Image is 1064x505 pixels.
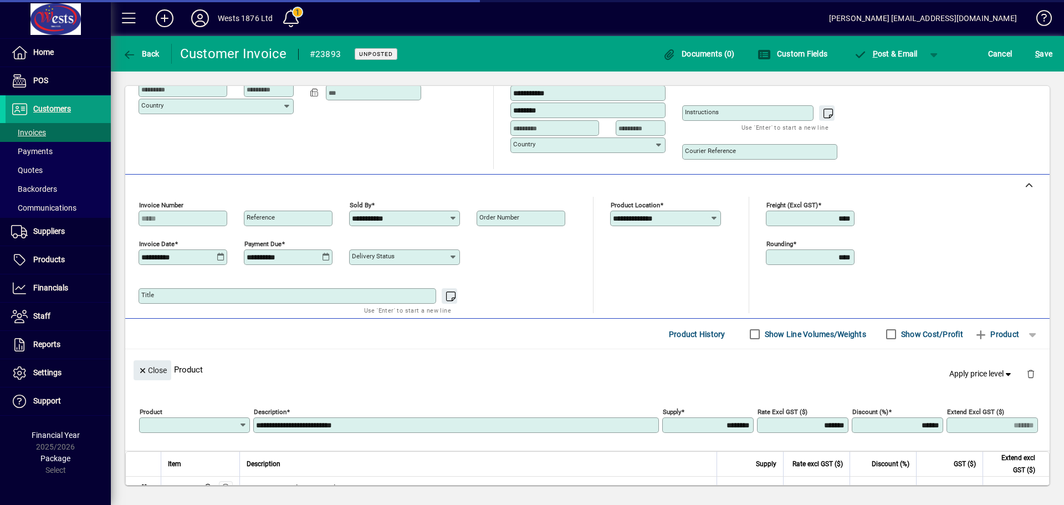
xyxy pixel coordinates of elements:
div: Product [125,349,1050,390]
mat-label: Sold by [350,201,371,209]
button: Product History [664,324,730,344]
td: 0.0000 [850,477,916,499]
a: Suppliers [6,218,111,246]
mat-label: Order number [479,213,519,221]
span: Discount (%) [872,458,909,470]
span: Backorders [11,185,57,193]
span: ave [1035,45,1052,63]
span: Quotes [11,166,43,175]
span: Supply [756,458,776,470]
td: 950.13 [916,477,983,499]
span: Description [247,458,280,470]
span: Staff [33,312,50,320]
span: Product History [669,325,725,343]
span: S [1035,49,1040,58]
button: Apply price level [945,364,1018,384]
mat-label: Title [141,291,154,299]
span: Support [33,396,61,405]
mat-label: Courier Reference [685,147,736,155]
mat-label: Description [254,408,287,416]
mat-label: Reference [247,213,275,221]
a: Settings [6,359,111,387]
mat-label: Supply [663,408,681,416]
a: Staff [6,303,111,330]
span: Reports [33,340,60,349]
button: Product [969,324,1025,344]
span: Wests Cordials [201,482,213,494]
button: Save [1032,44,1055,64]
span: Customers [33,104,71,113]
span: P [873,49,878,58]
mat-label: Product location [611,201,660,209]
span: Communications [11,203,76,212]
span: Home [33,48,54,57]
div: [PERSON_NAME] [EMAIL_ADDRESS][DOMAIN_NAME] [829,9,1017,27]
a: Invoices [6,123,111,142]
mat-label: Rounding [766,240,793,248]
div: #23893 [310,45,341,63]
a: Home [6,39,111,67]
mat-label: Instructions [685,108,719,116]
span: Financials [33,283,68,292]
button: Documents (0) [660,44,738,64]
span: Back [122,49,160,58]
mat-label: Delivery status [352,252,395,260]
div: Wests 1876 Ltd [218,9,273,27]
a: Quotes [6,161,111,180]
span: Box 24x350ml 50GRM Gluco-TT [247,482,360,493]
span: Products [33,255,65,264]
label: Show Cost/Profit [899,329,963,340]
a: POS [6,67,111,95]
span: Rate excl GST ($) [792,458,843,470]
span: Close [138,361,167,380]
app-page-header-button: Close [131,365,174,375]
span: Invoices [11,128,46,137]
button: Close [134,360,171,380]
div: Customer Invoice [180,45,287,63]
span: ost & Email [853,49,918,58]
mat-hint: Use 'Enter' to start a new line [364,304,451,317]
span: Suppliers [33,227,65,236]
mat-label: Invoice date [139,240,175,248]
td: 6334.22 [983,477,1049,499]
a: Reports [6,331,111,359]
span: Cancel [988,45,1012,63]
span: Payments [11,147,53,156]
span: GST ($) [954,458,976,470]
app-page-header-button: Back [111,44,172,64]
mat-label: Country [141,101,163,109]
mat-label: Extend excl GST ($) [947,408,1004,416]
app-page-header-button: Delete [1017,369,1044,379]
button: Post & Email [848,44,923,64]
a: Payments [6,142,111,161]
span: 211.0000 [742,482,776,493]
span: Apply price level [949,368,1014,380]
mat-label: Country [513,140,535,148]
mat-hint: Use 'Enter' to start a new line [741,121,828,134]
mat-label: Rate excl GST ($) [758,408,807,416]
a: Communications [6,198,111,217]
mat-label: Payment due [244,240,282,248]
button: Cancel [985,44,1015,64]
button: Add [147,8,182,28]
button: Profile [182,8,218,28]
span: Custom Fields [758,49,827,58]
span: Settings [33,368,62,377]
span: Item [168,458,181,470]
mat-label: Discount (%) [852,408,888,416]
mat-label: Invoice number [139,201,183,209]
span: Financial Year [32,431,80,440]
a: Financials [6,274,111,302]
button: Custom Fields [755,44,830,64]
a: Support [6,387,111,415]
span: Package [40,454,70,463]
a: Products [6,246,111,274]
label: Show Line Volumes/Weights [763,329,866,340]
span: Unposted [359,50,393,58]
div: 30.0200 [790,482,843,493]
a: Backorders [6,180,111,198]
button: Back [120,44,162,64]
span: POS [33,76,48,85]
mat-label: Freight (excl GST) [766,201,818,209]
span: Extend excl GST ($) [990,452,1035,476]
